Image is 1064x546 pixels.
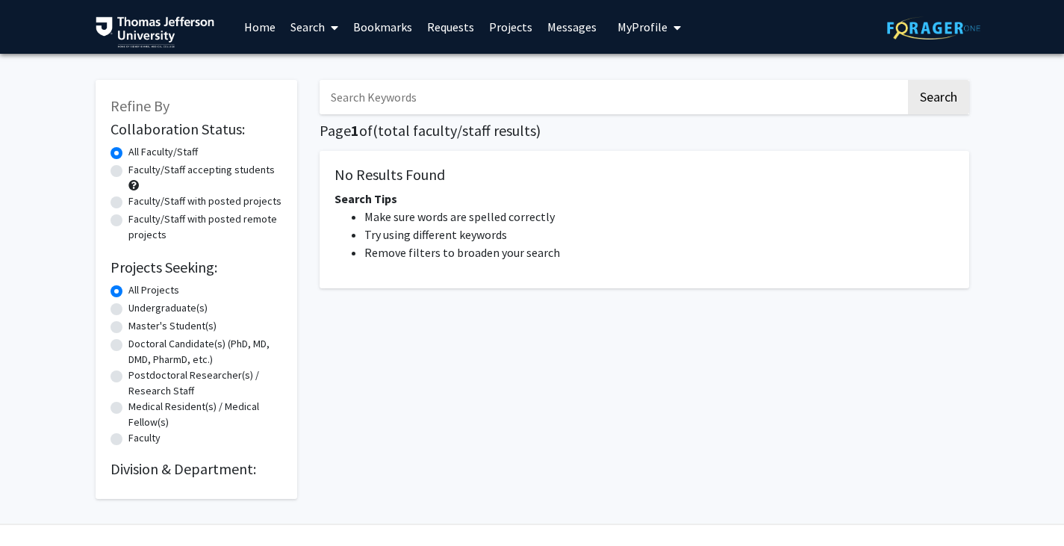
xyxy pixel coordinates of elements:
label: Faculty/Staff accepting students [128,162,275,178]
h2: Collaboration Status: [111,120,282,138]
a: Home [237,1,283,53]
nav: Page navigation [320,303,969,338]
label: Undergraduate(s) [128,300,208,316]
a: Messages [540,1,604,53]
li: Remove filters to broaden your search [364,243,954,261]
label: Doctoral Candidate(s) (PhD, MD, DMD, PharmD, etc.) [128,336,282,367]
li: Make sure words are spelled correctly [364,208,954,226]
input: Search Keywords [320,80,906,114]
label: All Faculty/Staff [128,144,198,160]
a: Search [283,1,346,53]
li: Try using different keywords [364,226,954,243]
label: Faculty/Staff with posted remote projects [128,211,282,243]
label: All Projects [128,282,179,298]
span: 1 [351,121,359,140]
h2: Projects Seeking: [111,258,282,276]
img: Thomas Jefferson University Logo [96,16,215,48]
h5: No Results Found [335,166,954,184]
label: Master's Student(s) [128,318,217,334]
iframe: Chat [11,479,63,535]
span: Search Tips [335,191,397,206]
label: Medical Resident(s) / Medical Fellow(s) [128,399,282,430]
h1: Page of ( total faculty/staff results) [320,122,969,140]
label: Faculty [128,430,161,446]
button: Search [908,80,969,114]
a: Requests [420,1,482,53]
img: ForagerOne Logo [887,16,980,40]
label: Postdoctoral Researcher(s) / Research Staff [128,367,282,399]
h2: Division & Department: [111,460,282,478]
span: My Profile [617,19,668,34]
a: Bookmarks [346,1,420,53]
span: Refine By [111,96,169,115]
a: Projects [482,1,540,53]
label: Faculty/Staff with posted projects [128,193,281,209]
